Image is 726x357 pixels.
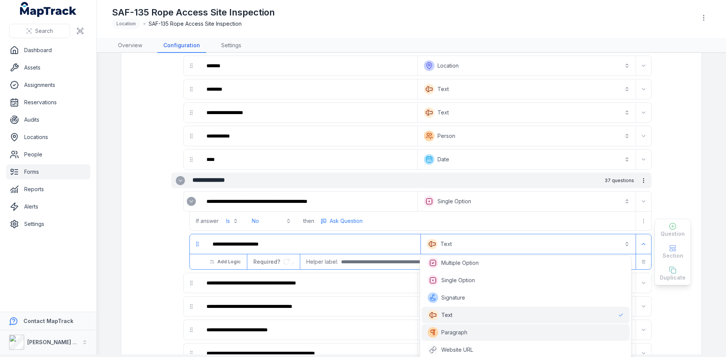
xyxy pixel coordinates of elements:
[441,277,475,284] span: Single Option
[441,329,467,336] span: Paragraph
[422,236,634,252] button: Text
[441,346,473,354] span: Website URL
[441,259,479,267] span: Multiple Option
[441,294,465,301] span: Signature
[441,311,453,319] span: Text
